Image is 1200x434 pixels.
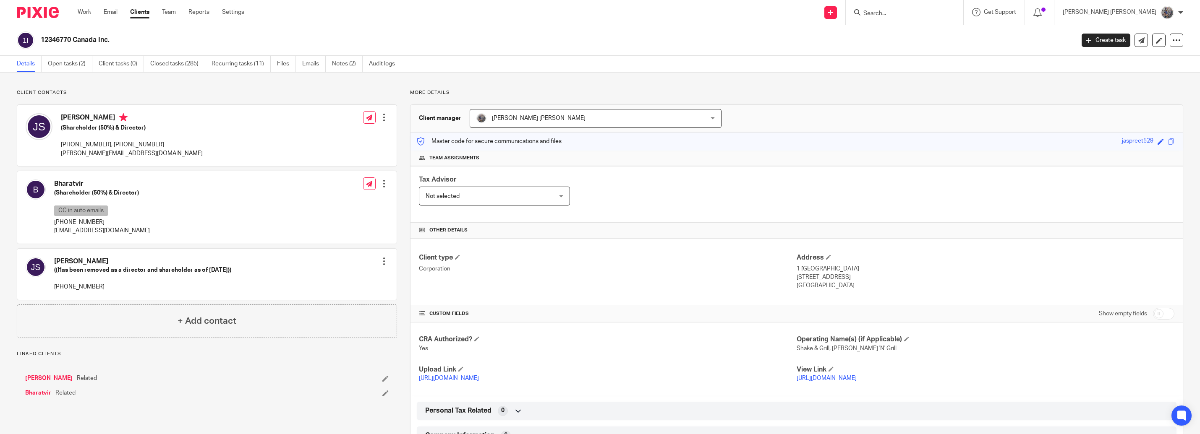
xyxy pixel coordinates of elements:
[41,36,863,44] h2: 12346770 Canada Inc.
[54,205,108,216] p: CC in auto emails
[426,193,460,199] span: Not selected
[797,346,897,351] span: Shake & Grill, [PERSON_NAME] 'N' Grill
[17,31,34,49] img: svg%3E
[419,114,461,122] h3: Client manager
[797,335,1174,344] h4: Operating Name(s) (if Applicable)
[61,149,203,158] p: [PERSON_NAME][EMAIL_ADDRESS][DOMAIN_NAME]
[1082,34,1130,47] a: Create task
[419,335,797,344] h4: CRA Authorized?
[425,406,492,415] span: Personal Tax Related
[54,226,150,235] p: [EMAIL_ADDRESS][DOMAIN_NAME]
[188,8,209,16] a: Reports
[54,218,150,226] p: [PHONE_NUMBER]
[429,227,468,234] span: Other details
[417,137,562,146] p: Master code for secure communications and files
[302,56,326,72] a: Emails
[54,266,231,274] h5: ((Has been removed as a director and shareholder as of [DATE]))
[54,179,150,188] h4: Bharatvir
[17,351,397,357] p: Linked clients
[25,374,73,382] a: [PERSON_NAME]
[369,56,401,72] a: Audit logs
[54,283,231,291] p: [PHONE_NUMBER]
[104,8,118,16] a: Email
[1161,6,1174,19] img: 20160912_191538.jpg
[61,124,203,132] h5: (Shareholder (50%) & Director)
[492,115,586,121] span: [PERSON_NAME] [PERSON_NAME]
[1122,137,1153,146] div: jaspreet529
[1063,8,1156,16] p: [PERSON_NAME] [PERSON_NAME]
[77,374,97,382] span: Related
[797,253,1174,262] h4: Address
[332,56,363,72] a: Notes (2)
[419,253,797,262] h4: Client type
[797,375,857,381] a: [URL][DOMAIN_NAME]
[419,365,797,374] h4: Upload Link
[419,265,797,273] p: Corporation
[150,56,205,72] a: Closed tasks (285)
[797,273,1174,281] p: [STREET_ADDRESS]
[61,113,203,124] h4: [PERSON_NAME]
[17,89,397,96] p: Client contacts
[222,8,244,16] a: Settings
[55,389,76,397] span: Related
[984,9,1016,15] span: Get Support
[78,8,91,16] a: Work
[863,10,938,18] input: Search
[54,189,150,197] h5: (Shareholder (50%) & Director)
[797,365,1174,374] h4: View Link
[17,7,59,18] img: Pixie
[48,56,92,72] a: Open tasks (2)
[130,8,149,16] a: Clients
[419,375,479,381] a: [URL][DOMAIN_NAME]
[501,406,505,415] span: 0
[277,56,296,72] a: Files
[119,113,128,122] i: Primary
[26,113,52,140] img: svg%3E
[797,281,1174,290] p: [GEOGRAPHIC_DATA]
[178,314,236,327] h4: + Add contact
[26,257,46,277] img: svg%3E
[61,140,203,149] p: [PHONE_NUMBER], [PHONE_NUMBER]
[1099,309,1147,318] label: Show empty fields
[476,113,486,123] img: 20160912_191538.jpg
[419,346,428,351] span: Yes
[17,56,42,72] a: Details
[25,389,51,397] a: Bharatvir
[429,155,479,161] span: Team assignments
[797,265,1174,273] p: 1 [GEOGRAPHIC_DATA]
[419,310,797,317] h4: CUSTOM FIELDS
[410,89,1183,96] p: More details
[419,176,457,183] span: Tax Advisor
[162,8,176,16] a: Team
[99,56,144,72] a: Client tasks (0)
[26,179,46,200] img: svg%3E
[212,56,271,72] a: Recurring tasks (11)
[54,257,231,266] h4: [PERSON_NAME]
